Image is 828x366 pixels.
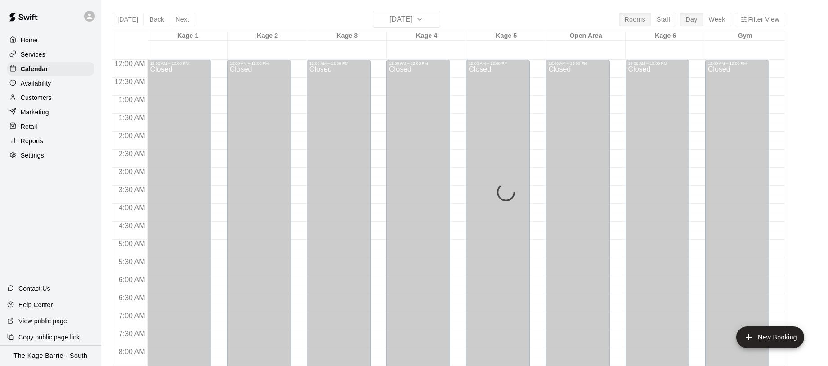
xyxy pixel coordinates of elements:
[18,300,53,309] p: Help Center
[7,33,94,47] a: Home
[7,91,94,104] a: Customers
[228,32,307,41] div: Kage 2
[116,258,148,266] span: 5:30 AM
[21,50,45,59] p: Services
[116,168,148,176] span: 3:00 AM
[230,61,288,66] div: 12:00 AM – 12:00 PM
[466,32,546,41] div: Kage 5
[148,32,228,41] div: Kage 1
[116,240,148,248] span: 5:00 AM
[18,333,80,342] p: Copy public page link
[21,122,37,131] p: Retail
[309,61,368,66] div: 12:00 AM – 12:00 PM
[469,61,527,66] div: 12:00 AM – 12:00 PM
[112,78,148,86] span: 12:30 AM
[116,330,148,338] span: 7:30 AM
[116,222,148,230] span: 4:30 AM
[7,77,94,90] a: Availability
[116,204,148,212] span: 4:00 AM
[116,348,148,356] span: 8:00 AM
[7,62,94,76] a: Calendar
[116,276,148,284] span: 6:00 AM
[626,32,705,41] div: Kage 6
[7,48,94,61] a: Services
[21,36,38,45] p: Home
[7,134,94,148] a: Reports
[116,294,148,302] span: 6:30 AM
[387,32,466,41] div: Kage 4
[307,32,387,41] div: Kage 3
[116,96,148,104] span: 1:00 AM
[21,79,51,88] p: Availability
[116,312,148,320] span: 7:00 AM
[21,108,49,117] p: Marketing
[21,93,52,102] p: Customers
[548,61,607,66] div: 12:00 AM – 12:00 PM
[150,61,208,66] div: 12:00 AM – 12:00 PM
[546,32,626,41] div: Open Area
[21,151,44,160] p: Settings
[18,284,50,293] p: Contact Us
[14,351,88,361] p: The Kage Barrie - South
[7,120,94,133] a: Retail
[705,32,785,41] div: Gym
[112,60,148,68] span: 12:00 AM
[116,150,148,158] span: 2:30 AM
[21,64,48,73] p: Calendar
[116,114,148,122] span: 1:30 AM
[628,61,687,66] div: 12:00 AM – 12:00 PM
[18,316,67,325] p: View public page
[389,61,448,66] div: 12:00 AM – 12:00 PM
[7,105,94,119] a: Marketing
[7,149,94,162] a: Settings
[708,61,766,66] div: 12:00 AM – 12:00 PM
[21,136,43,145] p: Reports
[116,132,148,140] span: 2:00 AM
[116,186,148,194] span: 3:30 AM
[736,326,804,348] button: add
